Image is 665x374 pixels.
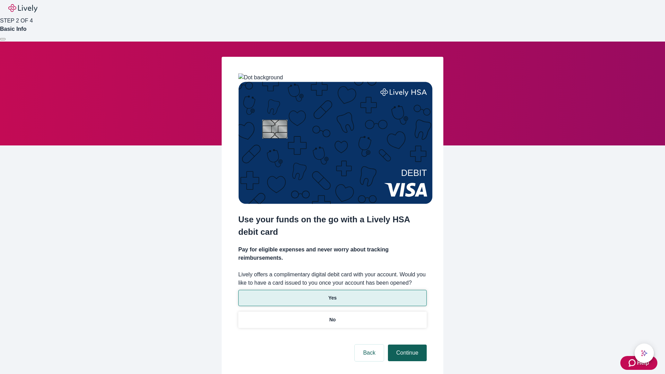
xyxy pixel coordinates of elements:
img: Dot background [238,73,283,82]
span: Help [637,359,649,367]
button: Back [355,345,384,361]
h2: Use your funds on the go with a Lively HSA debit card [238,213,427,238]
label: Lively offers a complimentary digital debit card with your account. Would you like to have a card... [238,270,427,287]
p: No [329,316,336,323]
h4: Pay for eligible expenses and never worry about tracking reimbursements. [238,246,427,262]
button: No [238,312,427,328]
img: Debit card [238,82,433,204]
p: Yes [328,294,337,302]
button: chat [635,344,654,363]
button: Zendesk support iconHelp [620,356,657,370]
button: Yes [238,290,427,306]
img: Lively [8,4,37,12]
button: Continue [388,345,427,361]
svg: Lively AI Assistant [641,350,648,357]
svg: Zendesk support icon [629,359,637,367]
